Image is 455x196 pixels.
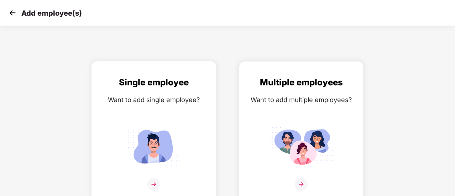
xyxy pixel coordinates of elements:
div: Multiple employees [246,76,356,89]
p: Add employee(s) [21,9,82,17]
div: Want to add multiple employees? [246,95,356,105]
img: svg+xml;base64,PHN2ZyB4bWxucz0iaHR0cDovL3d3dy53My5vcmcvMjAwMC9zdmciIGlkPSJTaW5nbGVfZW1wbG95ZWUiIH... [122,124,186,169]
div: Want to add single employee? [99,95,209,105]
div: Single employee [99,76,209,89]
img: svg+xml;base64,PHN2ZyB4bWxucz0iaHR0cDovL3d3dy53My5vcmcvMjAwMC9zdmciIHdpZHRoPSIzMCIgaGVpZ2h0PSIzMC... [7,7,18,18]
img: svg+xml;base64,PHN2ZyB4bWxucz0iaHR0cDovL3d3dy53My5vcmcvMjAwMC9zdmciIHdpZHRoPSIzNiIgaGVpZ2h0PSIzNi... [295,178,308,191]
img: svg+xml;base64,PHN2ZyB4bWxucz0iaHR0cDovL3d3dy53My5vcmcvMjAwMC9zdmciIGlkPSJNdWx0aXBsZV9lbXBsb3llZS... [269,124,333,169]
img: svg+xml;base64,PHN2ZyB4bWxucz0iaHR0cDovL3d3dy53My5vcmcvMjAwMC9zdmciIHdpZHRoPSIzNiIgaGVpZ2h0PSIzNi... [147,178,160,191]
